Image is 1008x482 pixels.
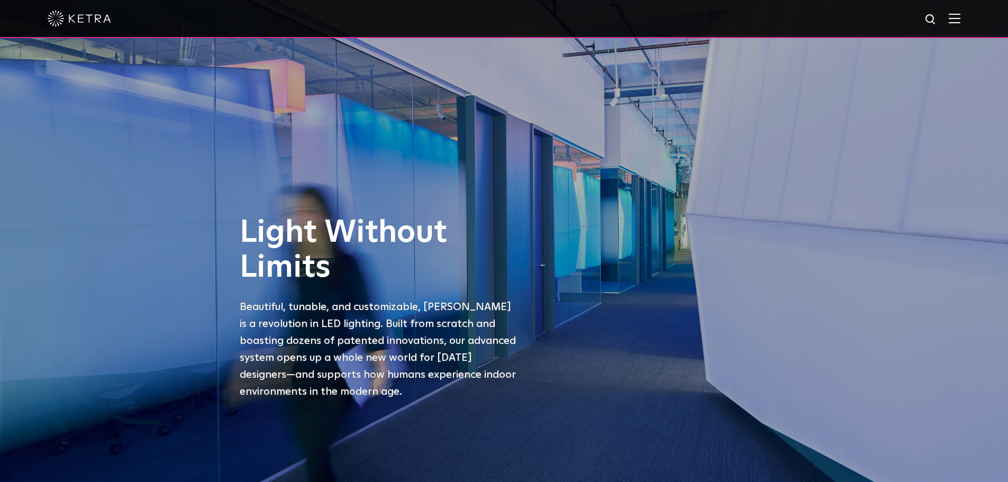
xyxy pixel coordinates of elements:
[240,298,520,400] p: Beautiful, tunable, and customizable, [PERSON_NAME] is a revolution in LED lighting. Built from s...
[924,13,938,26] img: search icon
[48,11,111,26] img: ketra-logo-2019-white
[949,13,960,23] img: Hamburger%20Nav.svg
[240,369,516,397] span: —and supports how humans experience indoor environments in the modern age.
[240,215,520,285] h1: Light Without Limits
